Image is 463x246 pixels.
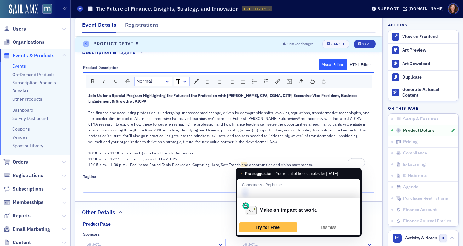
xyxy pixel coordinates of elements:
a: Subscription Products [12,80,56,86]
span: 12:15 p.m. - 1:30 p.m. - Facilitated Round Table Discussion, Capturing Hard/Soft Trends and oppor... [88,162,313,167]
div: rdw-color-picker [191,77,202,86]
span: Finance Journal Entries [403,218,451,224]
span: Profile [448,3,459,14]
h2: Other Details [82,208,115,216]
a: Orders [3,159,28,165]
div: Underline [111,77,121,86]
div: Redo [319,77,328,86]
button: [DOMAIN_NAME] [403,7,446,11]
div: Strikethrough [123,77,132,86]
div: Ordered [262,77,271,86]
div: Product Page [83,221,111,227]
a: On-Demand Products [12,72,55,77]
div: rdw-dropdown [174,77,190,86]
div: Image [285,77,294,86]
div: Undo [308,77,317,86]
h2: Description & Tagline [82,48,136,56]
div: Cancel [331,42,345,46]
a: View on Frontend [388,30,458,43]
div: rdw-dropdown [134,77,172,86]
span: Join Us for a Special Program Highlighting the Future of the Profession with [PERSON_NAME], CPA, ... [88,93,358,103]
a: Dashboard [12,107,33,113]
div: rdw-inline-control [87,77,134,86]
span: E-Learning [403,162,426,167]
span: 0 [439,234,447,242]
a: Events [12,63,26,69]
div: rdw-toolbar [86,75,372,88]
span: Orders [13,159,28,165]
span: Content [13,239,31,246]
a: Reports [3,212,31,219]
span: EVT-21129303 [244,6,270,12]
div: rdw-remove-control [295,77,307,86]
div: Generate AI Email Content [402,87,455,98]
div: rdw-list-control [249,77,272,86]
div: rdw-font-size-control [173,77,191,86]
span: Setup & Features [403,116,438,122]
button: Save [354,40,375,48]
img: SailAMX [9,4,38,14]
div: Sponsors [83,232,100,237]
span: Organizations [13,39,44,46]
div: Registrations [125,21,159,32]
div: Bold [89,77,97,86]
div: [DOMAIN_NAME] [409,6,444,12]
span: 11:30 a.m. - 12:15 p.m. - Lunch, provided by AICPA [88,156,177,161]
span: Activity & Notes [405,235,437,241]
button: HTML Editor [347,59,375,70]
span: Normal [136,78,152,85]
a: Memberships [3,199,43,206]
div: rdw-link-control [272,77,283,86]
a: Art Download [388,57,458,70]
div: Justify [238,77,248,86]
button: Cancel [322,40,349,48]
span: Events & Products [13,52,54,59]
span: Purchase Restrictions [403,196,448,201]
a: Registrations [3,172,43,179]
div: rdw-history-control [307,77,329,86]
span: Registrations [13,172,43,179]
span: Users [13,25,26,32]
a: Venues [12,134,27,140]
div: Art Download [402,61,455,67]
a: Bundles [12,88,29,94]
div: Art Preview [402,48,455,53]
span: Memberships [13,199,43,206]
div: rdw-textalign-control [202,77,249,86]
a: Block Type [135,77,172,86]
span: Finance Account [403,207,437,213]
div: rdw-image-control [283,77,295,86]
span: The finance and accounting profession is undergoing unprecedented change, driven by demographic s... [88,110,370,144]
div: Remove [296,77,306,86]
a: Users [3,25,26,32]
a: Email Marketing [3,226,50,233]
span: Pricing [403,139,418,145]
div: rdw-wrapper [83,72,375,170]
h1: The Future of Finance: Insights, Strategy, and Innovation [96,5,239,13]
div: Center [215,77,224,86]
div: Support [377,6,399,12]
div: Save [362,42,371,46]
span: 10:30 a.m. - 11:30 a.m. - Background and Trends Discussion [88,150,193,155]
h4: Actions [388,22,408,28]
span: Unsaved changes [287,42,313,47]
div: Italic [99,77,109,86]
div: To enrich screen reader interactions, please activate Accessibility in Grammarly extension settings [88,92,370,168]
a: Survey Dashboard [12,115,48,121]
div: Tagline [83,174,96,179]
div: Product Description [83,65,118,70]
div: View on Frontend [402,34,455,40]
a: Organizations [3,39,44,46]
div: Duplicate [402,75,455,80]
div: Link [273,77,282,86]
h4: Product Details [94,41,139,47]
span: Email Marketing [13,226,50,233]
div: Unordered [250,77,260,86]
div: Right [227,77,236,86]
a: Other Products [12,96,42,102]
a: Art Preview [388,44,458,57]
a: Subscriptions [3,186,44,193]
div: rdw-block-control [134,77,173,86]
h4: On this page [388,105,459,111]
div: Left [203,77,213,86]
